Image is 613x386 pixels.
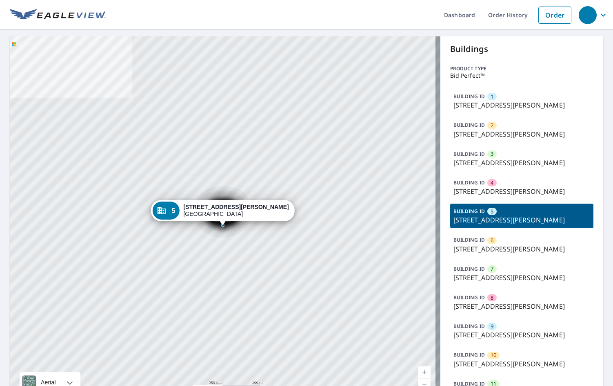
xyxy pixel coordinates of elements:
span: 5 [171,208,175,214]
p: [STREET_ADDRESS][PERSON_NAME] [453,100,591,110]
p: BUILDING ID [453,294,485,301]
p: BUILDING ID [453,121,485,128]
span: 5 [491,208,493,215]
span: 3 [491,150,493,158]
p: BUILDING ID [453,150,485,157]
p: BUILDING ID [453,265,485,272]
span: 8 [491,294,493,302]
strong: [STREET_ADDRESS][PERSON_NAME] [183,204,289,210]
span: 9 [491,323,493,330]
p: BUILDING ID [453,179,485,186]
span: 10 [491,351,496,359]
span: 4 [491,179,493,187]
p: [STREET_ADDRESS][PERSON_NAME] [453,330,591,340]
p: [STREET_ADDRESS][PERSON_NAME] [453,129,591,139]
p: BUILDING ID [453,323,485,330]
p: [STREET_ADDRESS][PERSON_NAME] [453,186,591,196]
p: [STREET_ADDRESS][PERSON_NAME] [453,301,591,311]
p: [STREET_ADDRESS][PERSON_NAME] [453,215,591,225]
p: Bid Perfect™ [450,72,594,79]
span: 6 [491,236,493,244]
p: [STREET_ADDRESS][PERSON_NAME] [453,158,591,168]
span: 2 [491,121,493,129]
a: Order [538,7,571,24]
img: EV Logo [10,9,106,21]
div: Dropped pin, building 5, Commercial property, 5619 Aldine Bender Rd Houston, TX 77032 [151,200,294,225]
p: [STREET_ADDRESS][PERSON_NAME] [453,359,591,369]
p: BUILDING ID [453,351,485,358]
p: BUILDING ID [453,93,485,100]
p: Product type [450,65,594,72]
p: BUILDING ID [453,208,485,215]
a: Current Level 17, Zoom In [418,366,431,379]
span: 1 [491,93,493,101]
p: [STREET_ADDRESS][PERSON_NAME] [453,244,591,254]
span: 7 [491,265,493,273]
p: [STREET_ADDRESS][PERSON_NAME] [453,273,591,283]
p: Buildings [450,43,594,55]
p: BUILDING ID [453,236,485,243]
div: [GEOGRAPHIC_DATA] [183,204,289,218]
